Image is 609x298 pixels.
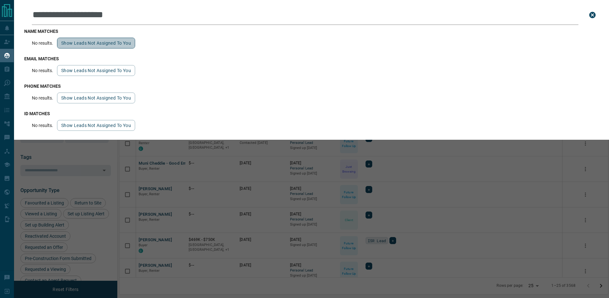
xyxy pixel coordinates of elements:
[24,111,599,116] h3: id matches
[57,65,135,76] button: show leads not assigned to you
[32,95,53,101] p: No results.
[32,41,53,46] p: No results.
[24,56,599,61] h3: email matches
[32,123,53,128] p: No results.
[57,120,135,131] button: show leads not assigned to you
[586,9,599,21] button: close search bar
[57,38,135,48] button: show leads not assigned to you
[24,29,599,34] h3: name matches
[57,93,135,103] button: show leads not assigned to you
[32,68,53,73] p: No results.
[24,84,599,89] h3: phone matches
